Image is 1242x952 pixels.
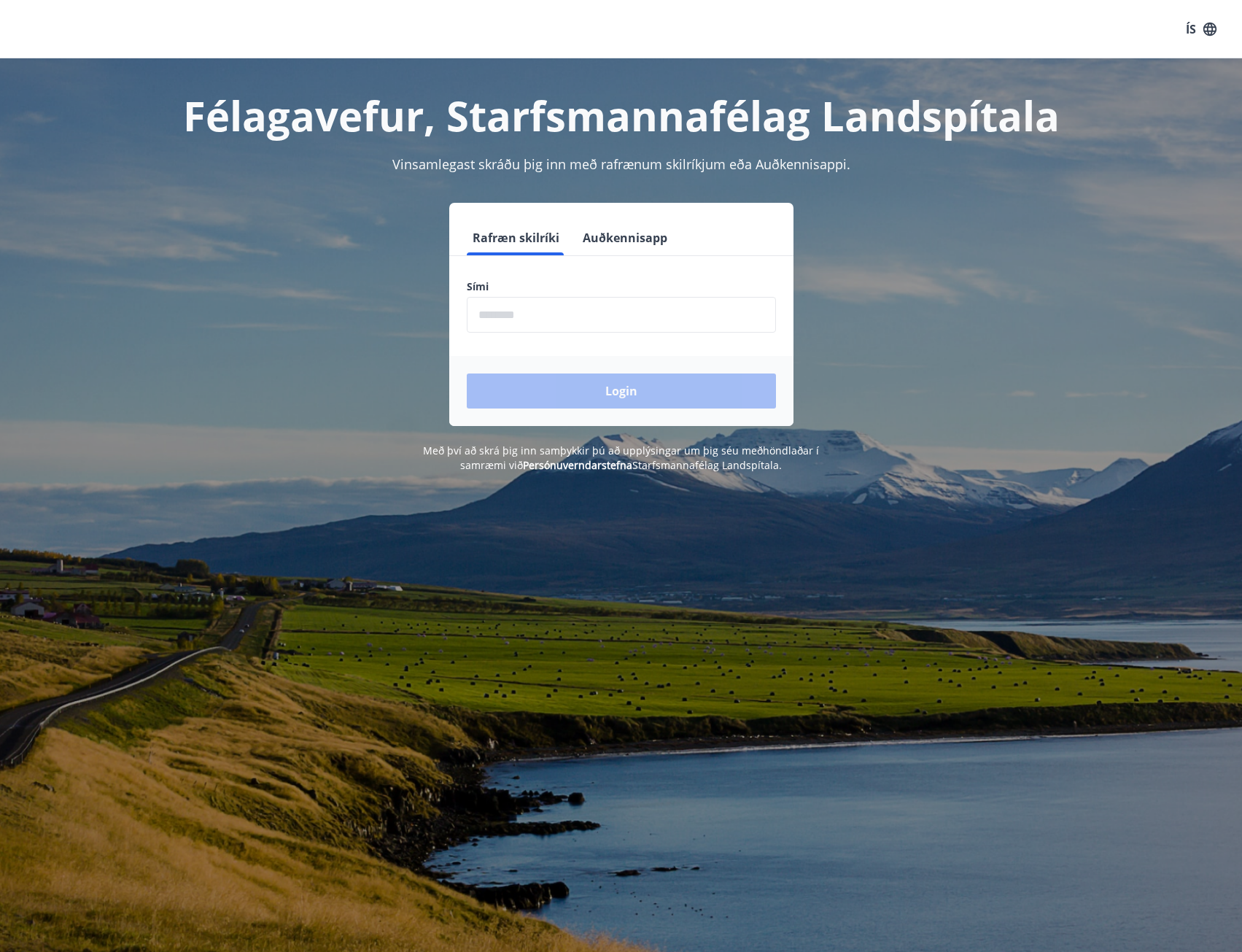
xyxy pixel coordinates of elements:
a: Persónuverndarstefna [523,458,632,472]
span: Með því að skrá þig inn samþykkir þú að upplýsingar um þig séu meðhöndlaðar í samræmi við Starfsm... [423,444,819,472]
span: Vinsamlegast skráðu þig inn með rafrænum skilríkjum eða Auðkennisappi. [392,155,850,173]
button: Rafræn skilríki [467,220,565,255]
button: Auðkennisapp [577,220,673,255]
h1: Félagavefur, Starfsmannafélag Landspítala [114,88,1129,143]
label: Sími [467,279,776,294]
button: ÍS [1178,16,1224,42]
